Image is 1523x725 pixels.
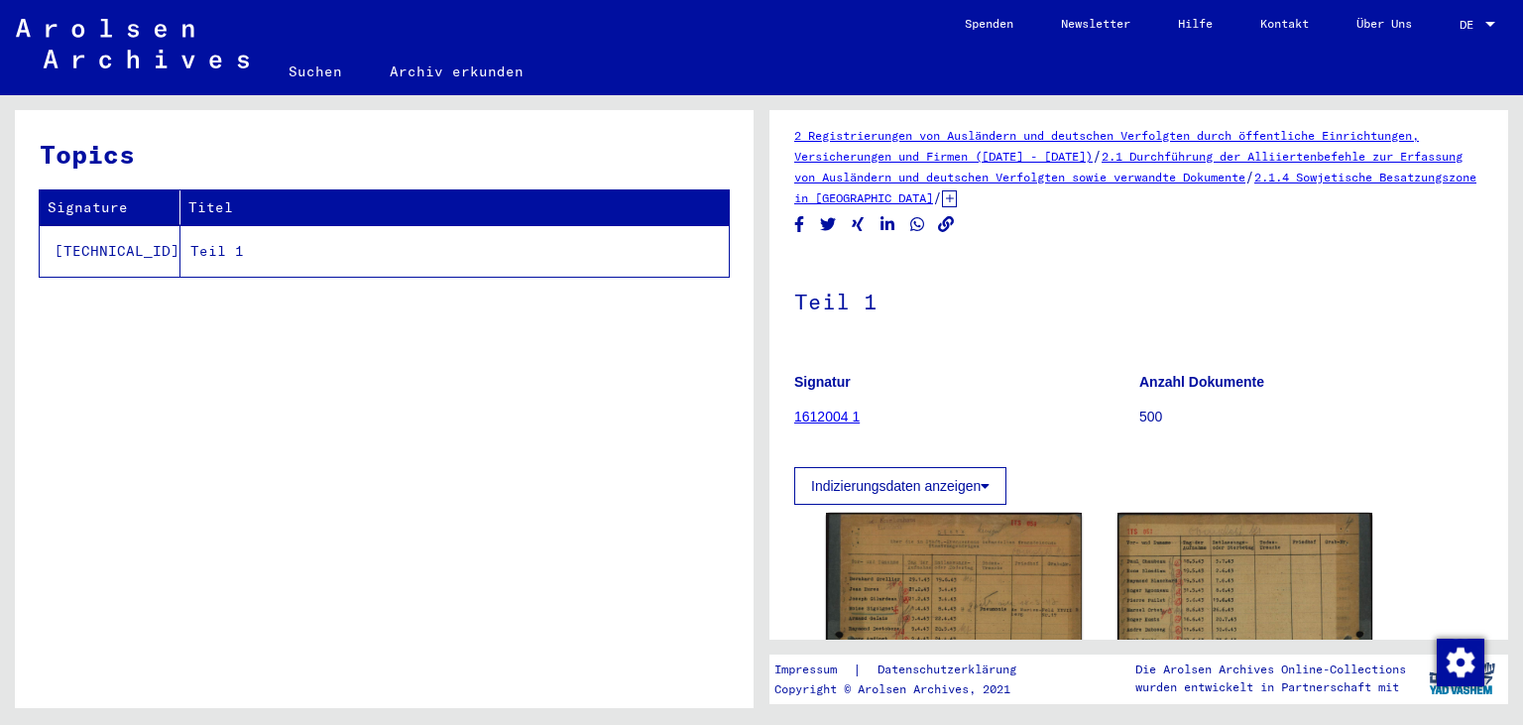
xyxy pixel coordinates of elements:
button: Copy link [936,212,957,237]
p: 500 [1139,407,1483,427]
th: Titel [180,190,729,225]
span: / [1093,147,1102,165]
b: Anzahl Dokumente [1139,374,1264,390]
span: / [1245,168,1254,185]
h1: Teil 1 [794,256,1483,343]
img: Zustimmung ändern [1437,639,1484,686]
span: / [933,188,942,206]
div: | [774,660,1040,680]
h3: Topics [40,135,728,174]
a: Impressum [774,660,853,680]
a: Archiv erkunden [366,48,547,95]
button: Share on WhatsApp [907,212,928,237]
td: [TECHNICAL_ID] [40,225,180,277]
a: 1612004 1 [794,409,860,424]
button: Share on LinkedIn [878,212,898,237]
a: Suchen [265,48,366,95]
td: Teil 1 [180,225,729,277]
p: Die Arolsen Archives Online-Collections [1135,661,1406,678]
b: Signatur [794,374,851,390]
a: Datenschutzerklärung [862,660,1040,680]
span: DE [1460,18,1481,32]
button: Indizierungsdaten anzeigen [794,467,1006,505]
img: yv_logo.png [1425,654,1499,703]
button: Share on Twitter [818,212,839,237]
th: Signature [40,190,180,225]
div: Zustimmung ändern [1436,638,1483,685]
button: Share on Facebook [789,212,810,237]
p: Copyright © Arolsen Archives, 2021 [774,680,1040,698]
img: Arolsen_neg.svg [16,19,249,68]
button: Share on Xing [848,212,869,237]
a: 2 Registrierungen von Ausländern und deutschen Verfolgten durch öffentliche Einrichtungen, Versic... [794,128,1419,164]
a: 2.1 Durchführung der Alliiertenbefehle zur Erfassung von Ausländern und deutschen Verfolgten sowi... [794,149,1463,184]
p: wurden entwickelt in Partnerschaft mit [1135,678,1406,696]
